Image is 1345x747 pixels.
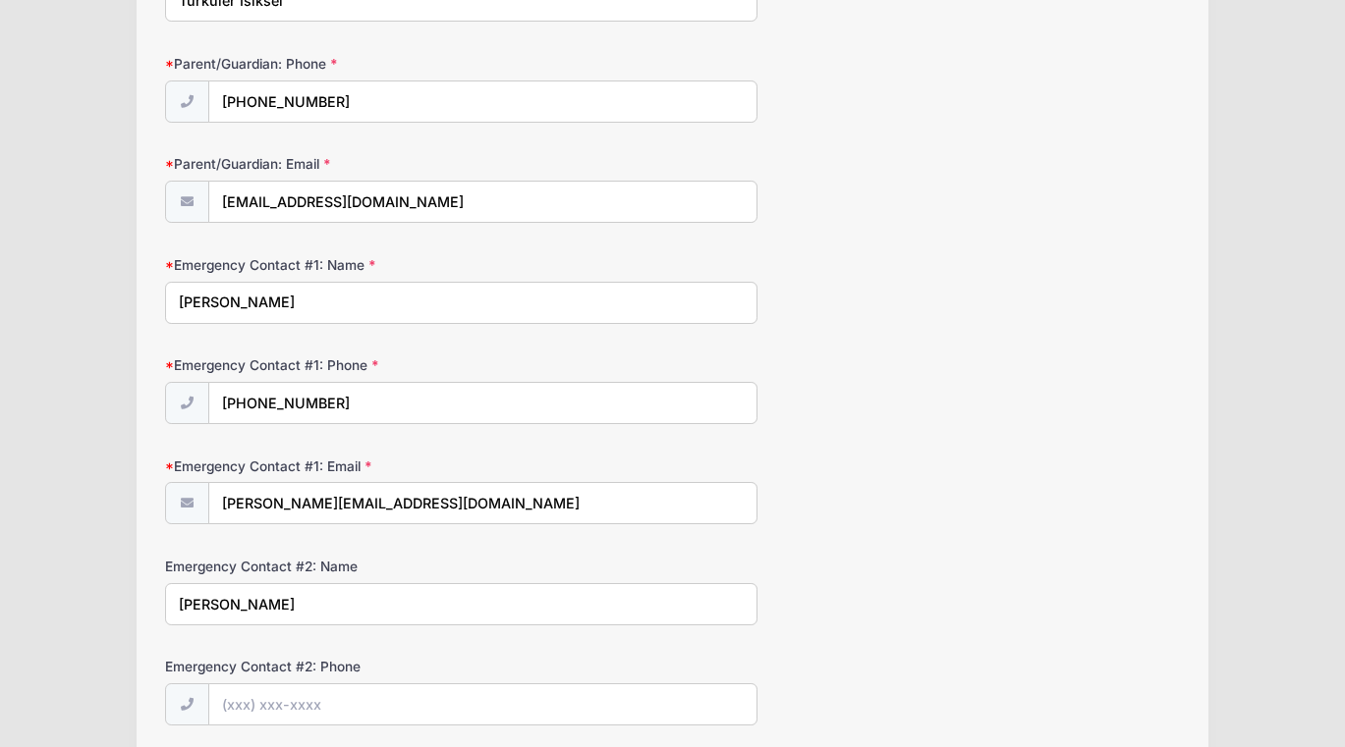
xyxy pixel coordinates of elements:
[165,456,503,476] label: Emergency Contact #1: Email
[165,557,503,576] label: Emergency Contact #2: Name
[165,154,503,174] label: Parent/Guardian: Email
[208,181,757,223] input: email@email.com
[165,657,503,676] label: Emergency Contact #2: Phone
[165,355,503,375] label: Emergency Contact #1: Phone
[208,80,757,123] input: (xxx) xxx-xxxx
[208,382,757,424] input: (xxx) xxx-xxxx
[165,54,503,74] label: Parent/Guardian: Phone
[165,255,503,275] label: Emergency Contact #1: Name
[208,482,757,524] input: email@email.com
[208,683,757,725] input: (xxx) xxx-xxxx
